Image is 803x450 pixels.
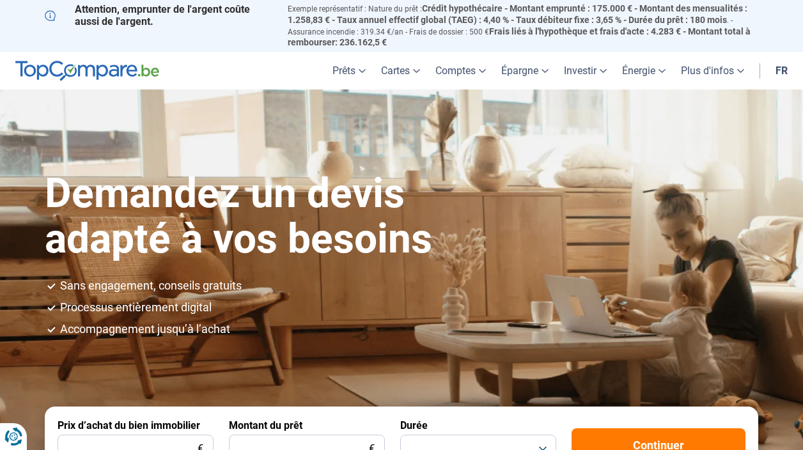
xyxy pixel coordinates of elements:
a: Prêts [325,52,373,89]
label: Montant du prêt [229,419,302,431]
a: Épargne [494,52,556,89]
li: Accompagnement jusqu’à l’achat [60,323,758,335]
a: fr [768,52,795,89]
p: Attention, emprunter de l'argent coûte aussi de l'argent. [45,3,272,27]
span: Frais liés à l'hypothèque et frais d'acte : 4.283 € - Montant total à rembourser: 236.162,5 € [288,26,751,48]
li: Sans engagement, conseils gratuits [60,280,758,291]
span: Crédit hypothécaire - Montant emprunté : 175.000 € - Montant des mensualités : 1.258,83 € - Taux ... [288,3,747,25]
a: Énergie [614,52,673,89]
a: Comptes [428,52,494,89]
label: Durée [400,419,428,431]
img: TopCompare [15,61,159,81]
h1: Demandez un devis adapté à vos besoins [45,171,536,261]
label: Prix d’achat du bien immobilier [58,419,200,431]
li: Processus entièrement digital [60,302,758,313]
a: Plus d'infos [673,52,752,89]
p: Exemple représentatif : Nature du prêt : . - Assurance incendie : 319.34 €/an - Frais de dossier ... [288,3,758,49]
a: Cartes [373,52,428,89]
a: Investir [556,52,614,89]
